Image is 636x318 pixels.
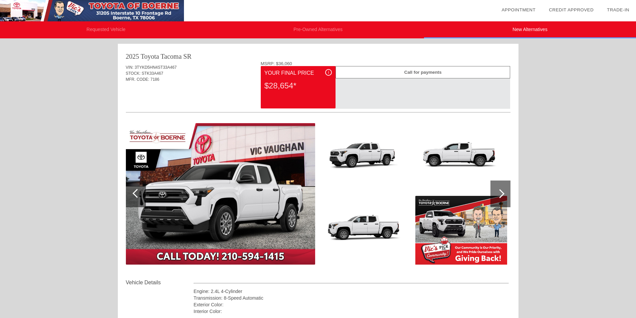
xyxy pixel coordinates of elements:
span: 3TYKD5HN4ST33A467 [135,65,177,70]
div: Exterior Color: [194,301,509,308]
div: $28,654* [264,77,332,94]
div: Transmission: 8-Speed Automatic [194,295,509,301]
img: image.aspx [320,123,412,192]
span: VIN: [126,65,134,70]
span: STK33A467 [142,71,163,76]
img: image.aspx [415,196,507,265]
img: image.aspx [415,123,507,192]
div: Vehicle Details [126,279,194,287]
a: Appointment [501,7,536,12]
div: Interior Color: [194,308,509,315]
div: MSRP: $36,060 [261,61,510,66]
img: image.aspx [320,196,412,265]
div: 2025 Toyota Tacoma [126,52,182,61]
li: Pre-Owned Alternatives [212,21,424,38]
img: image.aspx [126,123,315,265]
li: New Alternatives [424,21,636,38]
div: Quoted on [DATE] 2:36:20 PM [126,92,510,103]
div: i [325,69,332,76]
span: 7186 [151,77,160,82]
span: STOCK: [126,71,141,76]
a: Trade-In [607,7,629,12]
span: MFR. CODE: [126,77,150,82]
div: Call for payments [336,66,510,78]
div: Your Final Price [264,69,332,77]
div: SR [183,52,191,61]
div: Engine: 2.4L 4-Cylinder [194,288,509,295]
a: Credit Approved [549,7,594,12]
